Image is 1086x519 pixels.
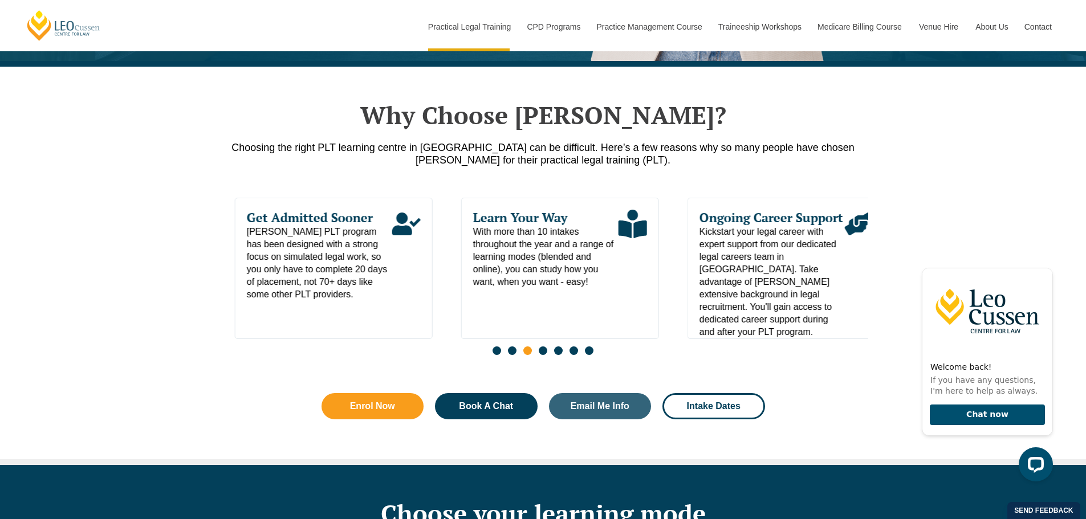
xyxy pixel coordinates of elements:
[554,346,563,355] span: Go to slide 5
[687,402,741,411] span: Intake Dates
[1016,2,1060,51] a: Contact
[571,402,629,411] span: Email Me Info
[493,346,501,355] span: Go to slide 1
[473,226,619,288] span: With more than 10 intakes throughout the year and a range of learning modes (blended and online),...
[218,198,868,362] div: Slides
[829,226,1057,491] iframe: LiveChat chat widget
[570,346,578,355] span: Go to slide 6
[322,393,424,419] a: Enrol Now
[350,402,395,411] span: Enrol Now
[523,346,532,355] span: Go to slide 3
[247,210,392,226] span: Get Admitted Sooner
[435,393,538,419] a: Book A Chat
[247,226,392,301] span: [PERSON_NAME] PLT program has been designed with a strong focus on simulated legal work, so you o...
[618,210,646,288] div: Read More
[585,346,593,355] span: Go to slide 7
[662,393,765,419] a: Intake Dates
[710,2,809,51] a: Traineeship Workshops
[218,141,868,166] p: Choosing the right PLT learning centre in [GEOGRAPHIC_DATA] can be difficult. Here’s a few reason...
[473,210,619,226] span: Learn Your Way
[420,2,519,51] a: Practical Legal Training
[967,2,1016,51] a: About Us
[549,393,652,419] a: Email Me Info
[687,198,885,339] div: 6 / 7
[588,2,710,51] a: Practice Management Course
[910,2,967,51] a: Venue Hire
[459,402,513,411] span: Book A Chat
[26,9,101,42] a: [PERSON_NAME] Centre for Law
[844,210,873,338] div: Read More
[235,198,433,339] div: 4 / 7
[508,346,516,355] span: Go to slide 2
[699,226,844,338] span: Kickstart your legal career with expert support from our dedicated legal careers team in [GEOGRAP...
[461,198,659,339] div: 5 / 7
[809,2,910,51] a: Medicare Billing Course
[539,346,547,355] span: Go to slide 4
[392,210,421,301] div: Read More
[518,2,588,51] a: CPD Programs
[699,210,844,226] span: Ongoing Career Support
[218,101,868,129] h2: Why Choose [PERSON_NAME]?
